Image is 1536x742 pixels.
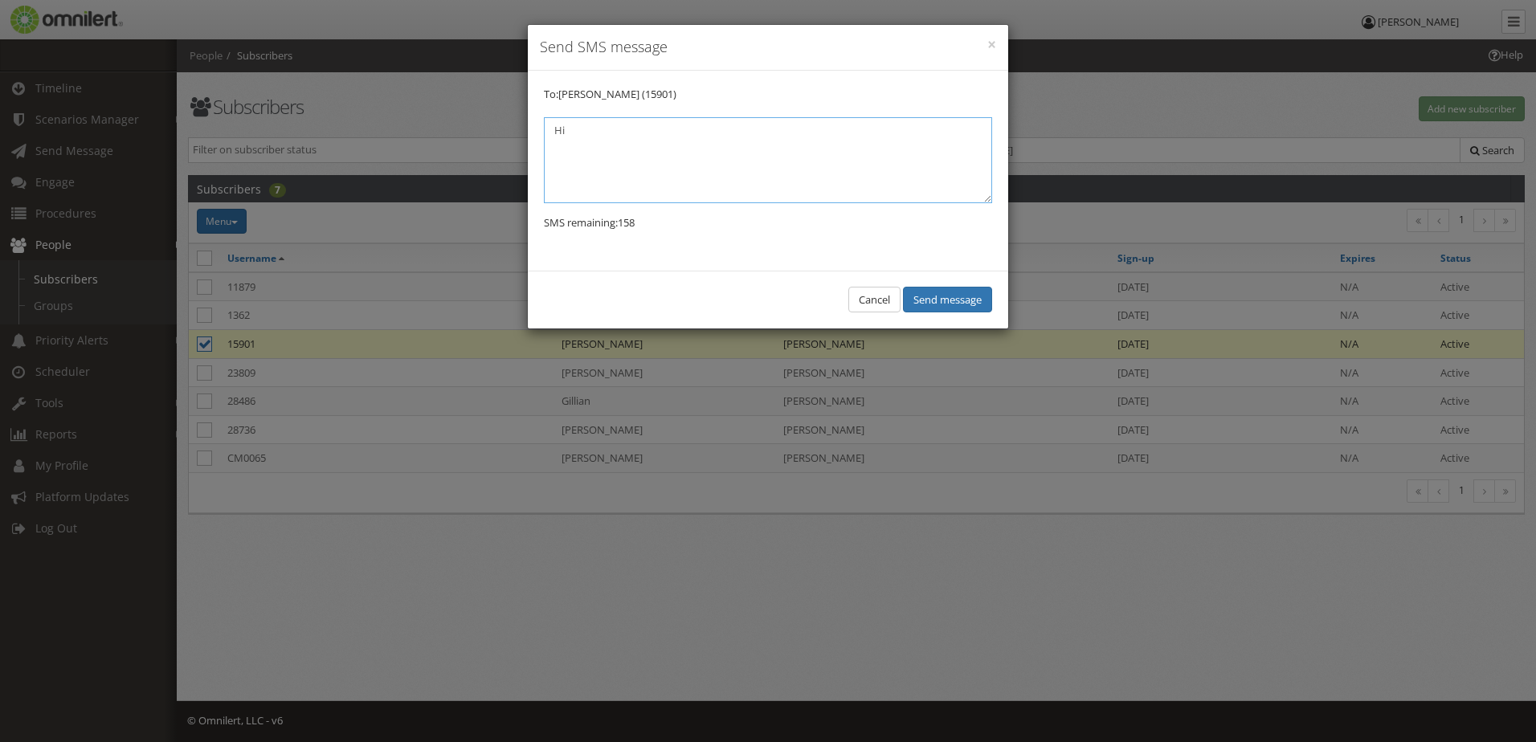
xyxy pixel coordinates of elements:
span: Help [36,11,69,26]
span: 158 [618,215,635,230]
button: Send message [903,287,992,313]
span: [PERSON_NAME] (15901) [558,87,676,101]
button: Cancel [848,287,901,313]
button: × [987,37,996,53]
h4: Send SMS message [540,37,996,58]
label: To: [544,87,676,102]
div: SMS remaining: [544,215,992,230]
